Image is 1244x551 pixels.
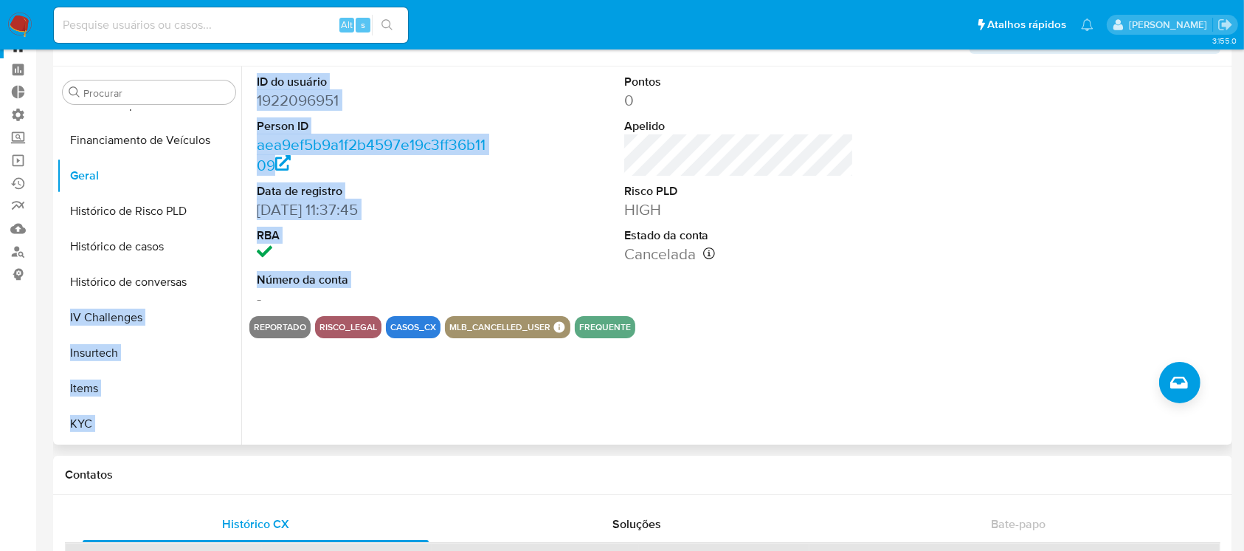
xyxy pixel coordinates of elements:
[257,74,487,90] dt: ID do usuário
[257,134,485,176] a: aea9ef5b9a1f2b4597e19c3ff36b1109
[1217,17,1233,32] a: Sair
[612,516,661,533] span: Soluções
[361,18,365,32] span: s
[69,86,80,98] button: Procurar
[254,324,306,330] button: reportado
[57,123,241,158] button: Financiamento de Veículos
[57,442,241,477] button: Lista Interna
[57,371,241,406] button: Items
[372,15,402,35] button: search-icon
[624,74,854,90] dt: Pontos
[987,17,1066,32] span: Atalhos rápidos
[624,183,854,199] dt: Risco PLD
[1129,18,1212,32] p: adriano.brito@mercadolivre.com
[1081,18,1093,31] a: Notificações
[222,516,289,533] span: Histórico CX
[257,288,487,309] dd: -
[57,194,241,229] button: Histórico de Risco PLD
[624,118,854,134] dt: Apelido
[57,229,241,264] button: Histórico de casos
[257,199,487,220] dd: [DATE] 11:37:45
[57,406,241,442] button: KYC
[57,264,241,300] button: Histórico de conversas
[624,244,854,264] dd: Cancelada
[624,227,854,244] dt: Estado da conta
[65,468,1220,482] h1: Contatos
[57,300,241,335] button: IV Challenges
[390,324,436,330] button: casos_cx
[257,227,487,244] dt: RBA
[57,158,241,194] button: Geral
[257,183,487,199] dt: Data de registro
[83,86,229,100] input: Procurar
[57,335,241,371] button: Insurtech
[449,324,550,330] button: mlb_cancelled_user
[257,90,487,111] dd: 1922096951
[54,16,408,35] input: Pesquise usuários ou casos...
[341,18,353,32] span: Alt
[624,199,854,220] dd: HIGH
[579,324,631,330] button: frequente
[257,118,487,134] dt: Person ID
[1212,35,1237,47] span: 3.155.0
[257,272,487,288] dt: Número da conta
[319,324,377,330] button: risco_legal
[624,90,854,111] dd: 0
[991,516,1046,533] span: Bate-papo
